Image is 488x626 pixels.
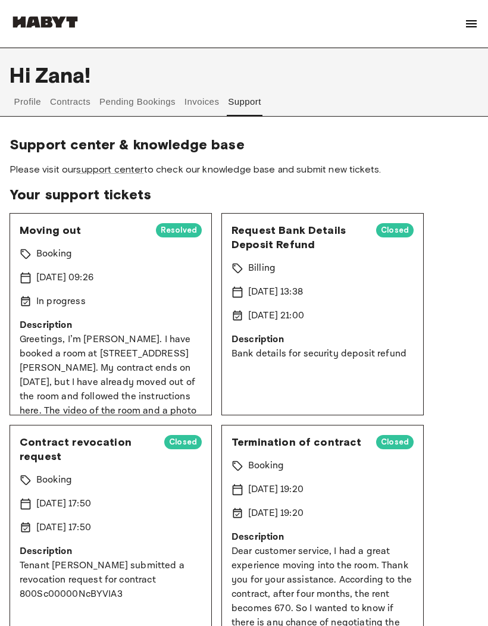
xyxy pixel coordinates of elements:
button: Support [227,87,263,116]
p: Description [20,544,202,559]
p: Booking [36,247,72,261]
span: Resolved [156,224,202,236]
button: Pending Bookings [98,87,177,116]
p: Description [20,318,202,333]
span: Zana ! [35,62,90,87]
p: [DATE] 17:50 [36,521,91,535]
span: Closed [376,436,414,448]
p: Description [232,530,414,544]
p: [DATE] 13:38 [248,285,303,299]
p: Tenant [PERSON_NAME] submitted a revocation request for contract 800Sc00000NcBYVIA3 [20,559,202,602]
span: Request Bank Details Deposit Refund [232,223,367,252]
p: Bank details for security deposit refund [232,347,414,361]
p: In progress [36,295,86,309]
p: [DATE] 21:00 [248,309,304,323]
p: [DATE] 17:50 [36,497,91,511]
img: Habyt [10,16,81,28]
p: Description [232,333,414,347]
span: Your support tickets [10,186,478,204]
span: Closed [164,436,202,448]
p: [DATE] 19:20 [248,483,304,497]
a: support center [76,164,143,175]
p: Billing [248,261,276,276]
span: Termination of contract [232,435,367,449]
button: Profile [12,87,43,116]
p: Booking [36,473,72,487]
span: Hi [10,62,35,87]
p: Greetings, I’m [PERSON_NAME]. I have booked a room at [STREET_ADDRESS][PERSON_NAME]. My contract ... [20,333,202,547]
p: [DATE] 19:20 [248,506,304,521]
span: Please visit our to check our knowledge base and submit new tickets. [10,163,478,176]
p: [DATE] 09:26 [36,271,93,285]
button: Invoices [183,87,220,116]
p: Booking [248,459,284,473]
span: Support center & knowledge base [10,136,478,154]
span: Closed [376,224,414,236]
span: Moving out [20,223,146,237]
div: user profile tabs [10,87,478,116]
span: Contract revocation request [20,435,155,464]
button: Contracts [49,87,92,116]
